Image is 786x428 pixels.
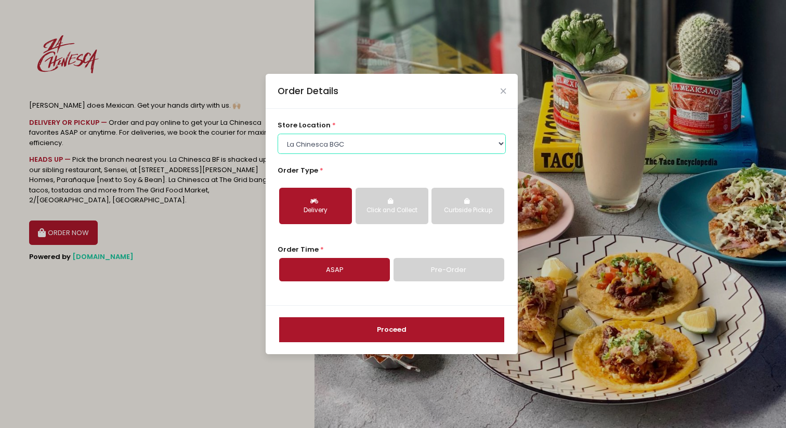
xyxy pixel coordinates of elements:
[363,206,421,215] div: Click and Collect
[278,244,319,254] span: Order Time
[356,188,428,224] button: Click and Collect
[278,165,318,175] span: Order Type
[431,188,504,224] button: Curbside Pickup
[501,88,506,94] button: Close
[286,206,345,215] div: Delivery
[439,206,497,215] div: Curbside Pickup
[278,120,331,130] span: store location
[278,84,338,98] div: Order Details
[394,258,504,282] a: Pre-Order
[279,188,352,224] button: Delivery
[279,317,504,342] button: Proceed
[279,258,390,282] a: ASAP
